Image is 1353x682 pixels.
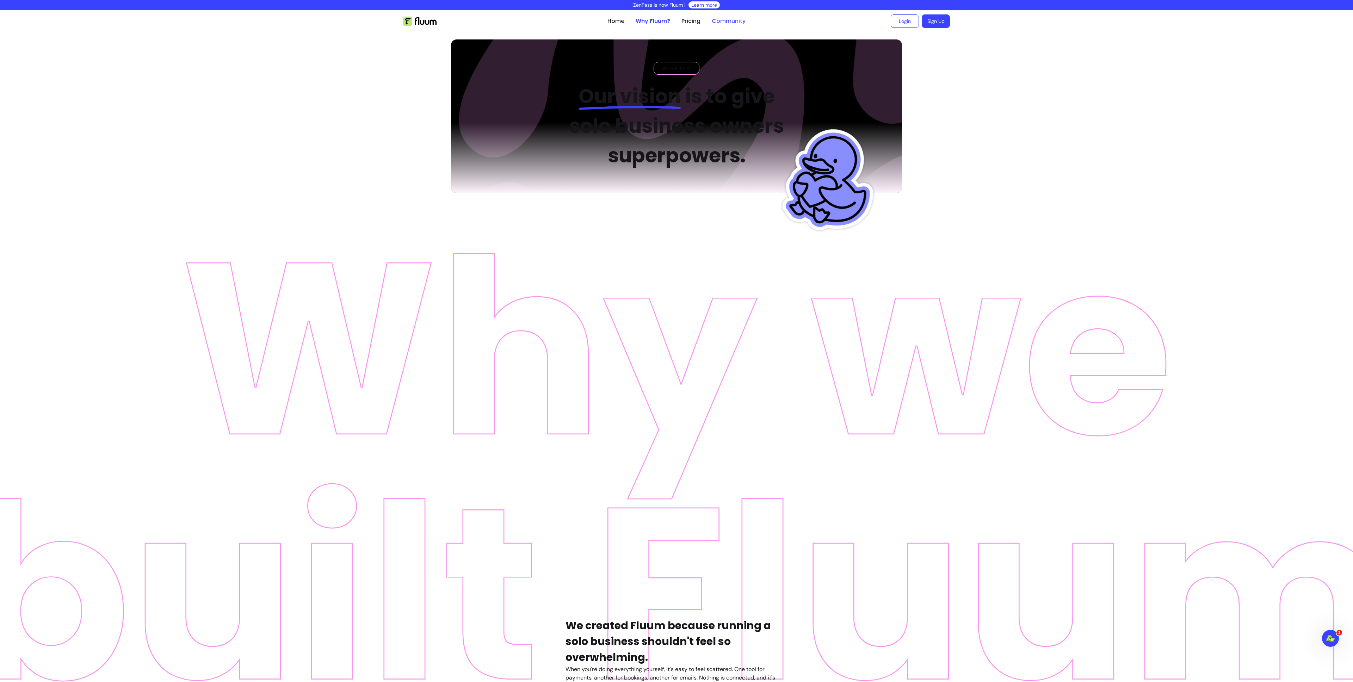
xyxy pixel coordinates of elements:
[1336,630,1342,635] span: 1
[712,17,746,25] a: Community
[1322,630,1339,647] iframe: Intercom live chat
[403,17,437,26] img: Fluum Logo
[776,112,887,250] img: Fluum Duck sticker
[557,82,796,170] h2: is to give solo business owners superpowers.
[691,1,717,8] a: Learn more
[681,17,700,25] a: Pricing
[636,17,670,25] a: Why Fluum?
[566,618,787,665] h4: We created Fluum because running a solo business shouldn't feel so overwhelming.
[922,14,950,28] a: Sign Up
[633,1,686,8] p: ZenPass is now Fluum !
[607,17,624,25] a: Home
[579,82,681,110] span: Our vision
[891,14,919,28] a: Login
[660,65,693,72] span: WHY FLUUM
